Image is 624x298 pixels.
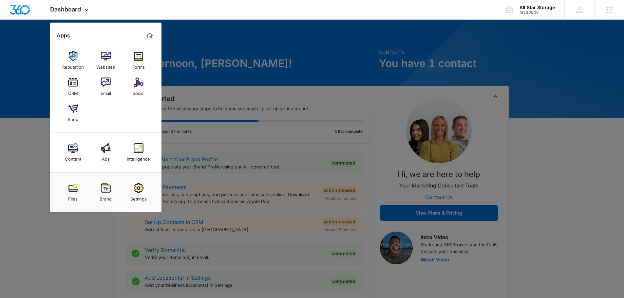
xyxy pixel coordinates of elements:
a: Social [126,74,151,99]
div: Email [101,87,111,96]
a: Websites [93,48,118,73]
div: Brand [100,193,112,202]
a: Forms [126,48,151,73]
div: CRM [68,87,78,96]
a: CRM [61,74,85,99]
a: Settings [126,180,151,205]
div: Reputation [62,61,84,70]
a: Marketing 360® Dashboard [144,30,155,41]
h2: Apps [57,32,70,39]
div: Forms [132,61,145,70]
div: Settings [130,193,147,202]
a: Files [61,180,85,205]
a: Reputation [61,48,85,73]
a: Content [61,140,85,165]
div: Social [133,87,144,96]
div: Websites [96,61,115,70]
span: Dashboard [50,6,81,13]
div: account id [520,10,555,15]
div: Files [68,193,78,202]
a: Intelligence [126,140,151,165]
a: Ads [93,140,118,165]
div: account name [520,5,555,10]
div: Shop [68,114,78,122]
div: Ads [102,153,110,162]
a: Shop [61,100,85,125]
div: Intelligence [127,153,150,162]
a: Brand [93,180,118,205]
div: Content [65,153,81,162]
a: Email [93,74,118,99]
